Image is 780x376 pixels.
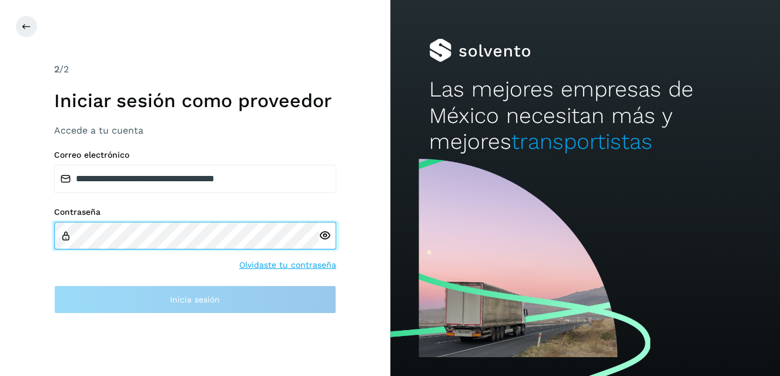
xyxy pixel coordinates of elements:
h1: Iniciar sesión como proveedor [54,89,336,112]
span: Inicia sesión [170,295,220,304]
label: Contraseña [54,207,336,217]
label: Correo electrónico [54,150,336,160]
button: Inicia sesión [54,285,336,314]
span: 2 [54,64,59,75]
h3: Accede a tu cuenta [54,125,336,136]
div: /2 [54,62,336,76]
h2: Las mejores empresas de México necesitan más y mejores [429,76,741,155]
a: Olvidaste tu contraseña [239,259,336,271]
span: transportistas [511,129,652,154]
